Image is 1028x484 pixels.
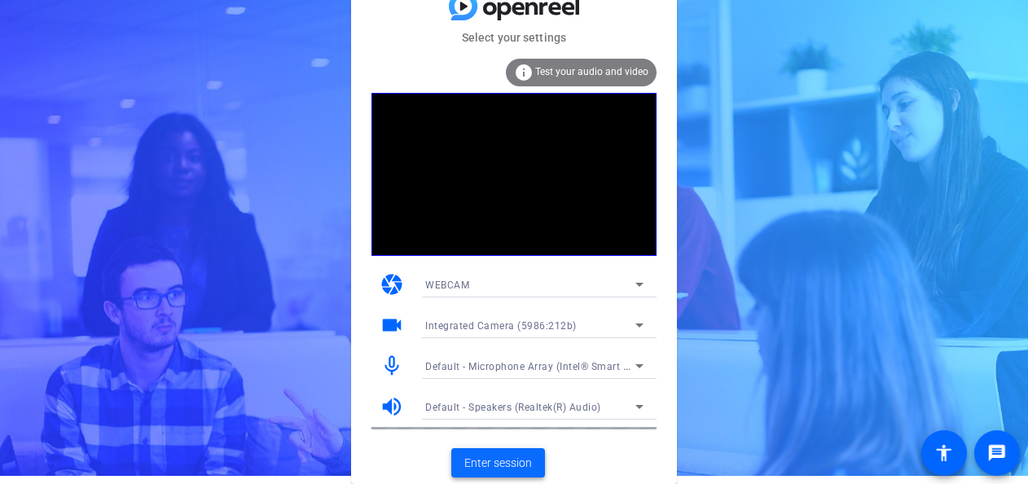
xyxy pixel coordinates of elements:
[351,29,677,46] mat-card-subtitle: Select your settings
[380,313,404,337] mat-icon: videocam
[425,279,469,291] span: WEBCAM
[451,448,545,477] button: Enter session
[934,443,954,463] mat-icon: accessibility
[535,66,648,77] span: Test your audio and video
[425,320,577,332] span: Integrated Camera (5986:212b)
[464,455,532,472] span: Enter session
[425,402,601,413] span: Default - Speakers (Realtek(R) Audio)
[380,354,404,378] mat-icon: mic_none
[380,394,404,419] mat-icon: volume_up
[380,272,404,297] mat-icon: camera
[514,63,534,82] mat-icon: info
[425,359,829,372] span: Default - Microphone Array (Intel® Smart Sound Technology for Digital Microphones)
[987,443,1007,463] mat-icon: message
